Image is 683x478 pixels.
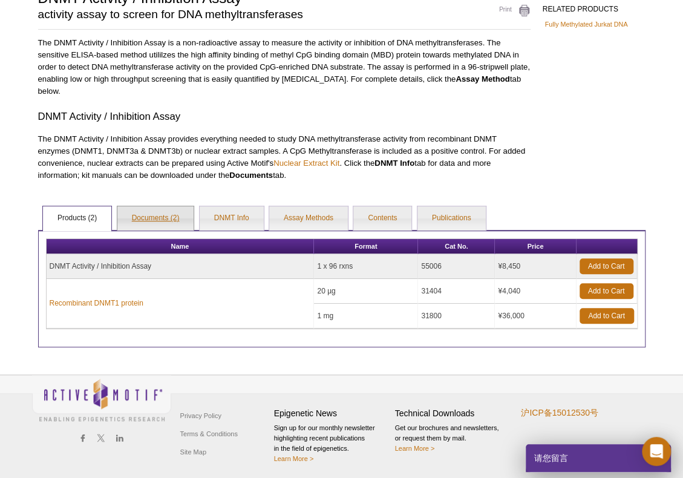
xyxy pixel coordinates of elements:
[495,304,576,329] td: ¥36,000
[274,423,389,464] p: Sign up for our monthly newsletter highlighting recent publications in the field of epigenetics.
[38,110,531,124] h3: DNMT Activity / Inhibition Assay
[229,171,273,180] strong: Documents
[395,408,510,419] h4: Technical Downloads
[545,19,628,30] a: Fully Methylated Jurkat DNA
[395,423,510,454] p: Get our brochures and newsletters, or request them by mail.
[417,206,486,231] a: Publications
[485,4,531,18] a: Print
[200,206,264,231] a: DNMT Info
[117,206,194,231] a: Documents (2)
[177,425,241,443] a: Terms & Conditions
[495,239,576,254] th: Price
[533,444,568,472] span: 请您留言
[43,206,111,231] a: Products (2)
[274,455,314,462] a: Learn More >
[273,159,339,168] a: Nuclear Extract Kit
[353,206,411,231] a: Contents
[177,443,209,461] a: Site Map
[495,254,576,279] td: ¥8,450
[418,279,495,304] td: 31404
[177,407,224,425] a: Privacy Policy
[314,254,418,279] td: 1 x 96 rxns
[314,304,418,329] td: 1 mg
[418,239,495,254] th: Cat No.
[642,437,671,466] div: Open Intercom Messenger
[50,298,143,309] a: Recombinant DNMT1 protein
[32,375,171,424] img: Active Motif,
[274,408,389,419] h4: Epigenetic News
[521,408,598,418] a: 沪ICP备15012530号
[314,239,418,254] th: Format
[418,304,495,329] td: 31800
[38,133,531,182] p: The DNMT Activity / Inhibition Assay provides everything needed to study DNA methyltransferase ac...
[456,74,509,83] strong: Assay Method
[374,159,414,168] strong: DNMT Info
[314,279,418,304] td: 20 µg
[580,283,633,299] a: Add to Cart
[47,239,315,254] th: Name
[38,9,473,20] h2: activity assay to screen for DNA methyltransferases
[580,258,633,274] a: Add to Cart
[418,254,495,279] td: 55006
[580,308,634,324] a: Add to Cart
[38,37,531,97] p: The DNMT Activity / Inhibition Assay is a non-radioactive assay to measure the activity or inhibi...
[495,279,576,304] td: ¥4,040
[395,445,435,452] a: Learn More >
[47,254,315,279] td: DNMT Activity / Inhibition Assay
[269,206,348,231] a: Assay Methods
